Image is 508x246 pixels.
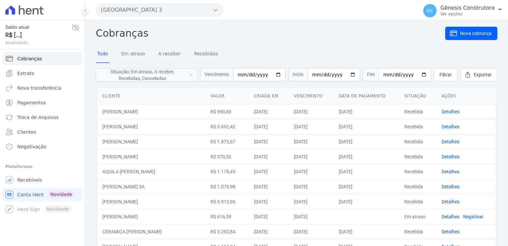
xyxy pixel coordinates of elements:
td: [PERSON_NAME] [97,149,205,164]
span: Início [288,68,308,81]
span: Novidade [48,191,75,198]
td: [DATE] [289,149,333,164]
a: Detalhes [442,154,459,159]
td: [DATE] [249,164,289,179]
td: [DATE] [333,224,399,239]
p: Gênesis Construtora [441,5,495,11]
a: Cobranças [3,52,82,65]
td: Em atraso [399,209,436,224]
td: R$ 1.873,67 [205,134,249,149]
span: atualizando... [5,40,71,46]
a: Detalhes [442,214,459,219]
td: [DATE] [249,224,289,239]
a: Exportar [460,68,497,81]
th: Situação [399,88,436,104]
td: AQUILA [PERSON_NAME] [97,164,205,179]
td: [DATE] [249,194,289,209]
th: Criada em [249,88,289,104]
span: Extrato [17,70,34,77]
span: Nova cobrança [460,30,492,37]
td: R$ 3.815,96 [205,194,249,209]
a: Troca de Arquivos [3,111,82,124]
button: GC Gênesis Construtora Ver opções [418,1,508,20]
td: [DATE] [289,194,333,209]
a: A receber [157,46,182,63]
span: Negativação [17,143,47,150]
td: [DATE] [333,194,399,209]
th: Valor [205,88,249,104]
td: Recebida [399,119,436,134]
td: R$ 5.292,84 [205,224,249,239]
td: Recebida [399,134,436,149]
td: [DATE] [289,224,333,239]
a: Conta Hent Novidade [3,188,82,201]
td: [PERSON_NAME] [97,209,205,224]
td: Recebida [399,179,436,194]
td: [PERSON_NAME] [97,119,205,134]
td: [DATE] [333,134,399,149]
a: Detalhes [442,184,459,189]
td: [PERSON_NAME] [97,134,205,149]
a: Recebidas [193,46,219,63]
a: Detalhes [442,169,459,174]
span: Saldo atual [5,24,71,31]
a: Extrato [3,67,82,80]
td: R$ 370,52 [205,149,249,164]
a: Detalhes [442,229,459,234]
span: Fim [363,68,379,81]
td: [DATE] [289,164,333,179]
td: Recebida [399,224,436,239]
a: Detalhes [442,139,459,144]
a: Nova cobrança [445,27,497,40]
button: Situação: Em atraso, A receber, Recebidas, Canceladas [96,68,197,82]
td: Recebida [399,149,436,164]
h2: Cobranças [96,26,445,41]
a: Pagamentos [3,96,82,109]
td: Recebida [399,164,436,179]
span: R$ [...] [5,31,71,40]
p: Ver opções [441,11,495,17]
a: Negativação [3,140,82,153]
td: R$ 990,80 [205,104,249,119]
td: [DATE] [333,149,399,164]
th: Vencimento [289,88,333,104]
span: GC [426,8,433,13]
a: Detalhes [442,109,459,114]
a: Filtrar [434,68,457,81]
div: Plataformas [5,163,79,171]
td: [DATE] [249,119,289,134]
a: Tudo [96,46,109,63]
span: Vencimento [200,68,233,81]
th: Data de pagamento [333,88,399,104]
a: Negativar [463,214,483,219]
td: Recebida [399,194,436,209]
a: Nova transferência [3,81,82,95]
span: Filtrar [440,71,452,78]
td: [DATE] [333,119,399,134]
td: Recebida [399,104,436,119]
td: [DATE] [249,134,289,149]
td: [DATE] [249,104,289,119]
td: [DATE] [333,179,399,194]
span: Cobranças [17,55,42,62]
nav: Sidebar [5,52,79,216]
a: Clientes [3,125,82,139]
a: Em atraso [120,46,146,63]
span: Conta Hent [17,191,44,198]
td: [DATE] [289,119,333,134]
td: R$ 616,58 [205,209,249,224]
td: [DATE] [249,179,289,194]
td: [DATE] [249,149,289,164]
td: [DATE] [333,104,399,119]
span: Exportar [474,71,492,78]
td: R$ 1.079,98 [205,179,249,194]
span: Situação: Em atraso, A receber, Recebidas, Canceladas [100,68,185,82]
span: Clientes [17,129,36,135]
a: Detalhes [442,124,459,129]
td: [DATE] [289,104,333,119]
td: [PERSON_NAME] SA [97,179,205,194]
td: [PERSON_NAME] [97,194,205,209]
th: Ações [436,88,496,104]
span: Pagamentos [17,99,46,106]
td: R$ 1.178,45 [205,164,249,179]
